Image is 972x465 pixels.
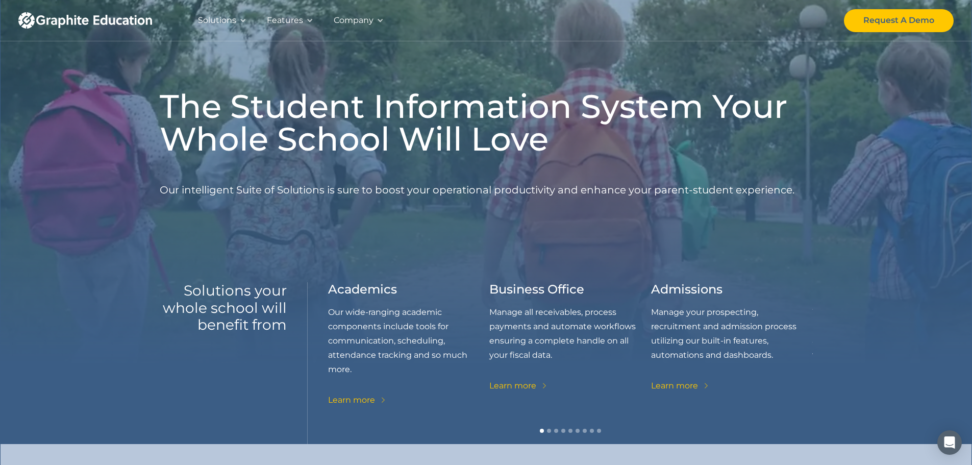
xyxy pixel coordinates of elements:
[328,282,813,444] div: carousel
[328,282,490,407] div: 1 of 9
[812,379,859,393] div: Learn more
[651,305,813,362] p: Manage your prospecting, recruitment and admission process utilizing our built-in features, autom...
[334,13,373,28] div: Company
[651,282,813,407] div: 3 of 9
[328,393,375,407] div: Learn more
[160,90,813,155] h1: The Student Information System Your Whole School Will Love
[812,282,898,297] h3: Development
[489,305,651,362] p: Manage all receivables, process payments and automate workflows ensuring a complete handle on all...
[937,430,962,455] div: Open Intercom Messenger
[328,305,490,377] p: Our wide-ranging academic components include tools for communication, scheduling, attendance trac...
[267,13,303,28] div: Features
[489,379,536,393] div: Learn more
[844,9,954,32] a: Request A Demo
[547,429,551,433] div: Show slide 2 of 9
[160,282,287,334] h2: Solutions your whole school will benefit from
[576,429,580,433] div: Show slide 6 of 9
[489,282,584,297] h3: Business Office
[597,429,601,433] div: Show slide 9 of 9
[583,429,587,433] div: Show slide 7 of 9
[540,429,544,433] div: Show slide 1 of 9
[328,393,387,407] a: Learn more
[568,429,572,433] div: Show slide 5 of 9
[590,429,594,433] div: Show slide 8 of 9
[328,282,397,297] h3: Academics
[561,429,565,433] div: Show slide 4 of 9
[198,13,236,28] div: Solutions
[863,13,934,28] div: Request A Demo
[651,282,722,297] h3: Admissions
[489,282,651,407] div: 2 of 9
[651,379,698,393] div: Learn more
[160,163,794,217] p: Our intelligent Suite of Solutions is sure to boost your operational productivity and enhance you...
[554,429,558,433] div: Show slide 3 of 9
